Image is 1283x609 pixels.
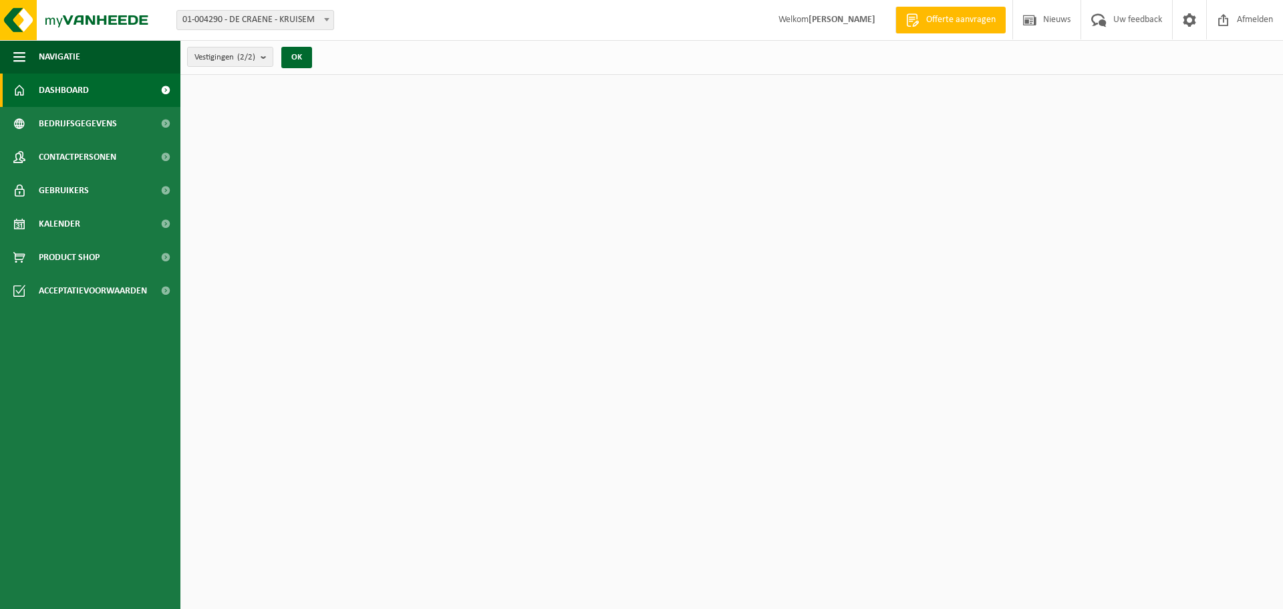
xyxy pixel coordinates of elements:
span: 01-004290 - DE CRAENE - KRUISEM [176,10,334,30]
span: Offerte aanvragen [923,13,999,27]
span: Kalender [39,207,80,241]
span: Vestigingen [194,47,255,68]
a: Offerte aanvragen [895,7,1006,33]
span: Bedrijfsgegevens [39,107,117,140]
span: Product Shop [39,241,100,274]
span: Contactpersonen [39,140,116,174]
span: Acceptatievoorwaarden [39,274,147,308]
button: Vestigingen(2/2) [187,47,273,67]
button: OK [281,47,312,68]
span: Gebruikers [39,174,89,207]
span: 01-004290 - DE CRAENE - KRUISEM [177,11,333,29]
strong: [PERSON_NAME] [809,15,875,25]
count: (2/2) [237,53,255,62]
span: Navigatie [39,40,80,74]
span: Dashboard [39,74,89,107]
